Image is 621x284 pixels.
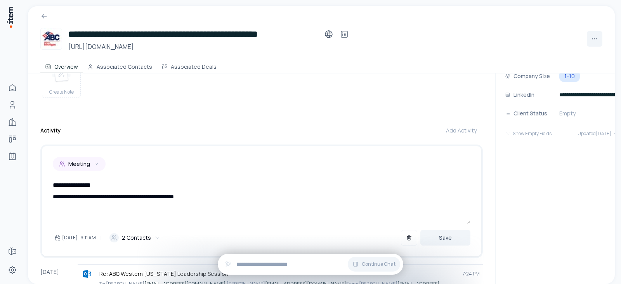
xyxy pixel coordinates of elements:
p: Re: ABC Western [US_STATE] Leadership Session [99,270,456,278]
span: Updated [DATE] [578,131,611,137]
p: Company Size [513,72,550,80]
p: Client Status [513,109,547,118]
button: Save [420,230,470,246]
span: Create Note [49,89,74,95]
button: Continue Chat [348,257,400,272]
img: outlook logo [83,270,91,278]
button: 2 Contacts [105,230,165,246]
a: Settings [5,262,20,278]
p: | [101,233,102,242]
button: Associated Deals [157,57,221,73]
span: Meeting [68,160,90,168]
h3: Activity [40,127,61,134]
img: create note [52,66,71,83]
button: Show Empty Fields [505,126,552,141]
h3: [URL][DOMAIN_NAME] [68,42,352,51]
span: Continue Chat [362,261,395,267]
span: 2 Contacts [122,234,151,242]
a: Companies [5,114,20,130]
a: Home [5,80,20,96]
div: Continue Chat [218,254,403,275]
button: Add Activity [440,123,483,138]
button: create noteCreate Note [42,59,81,98]
a: Forms [5,244,20,259]
a: Agents [5,148,20,164]
a: Contacts [5,97,20,113]
span: 7:24 PM [463,271,480,277]
p: LinkedIn [513,91,534,99]
button: Associated Contacts [83,57,157,73]
button: [DATE] : 6:11 AM [53,230,97,246]
button: More actions [587,31,602,47]
button: Meeting [53,157,106,171]
a: deals [5,131,20,147]
button: Overview [40,57,83,73]
img: Associated Builders and Contractors - Western Michigan [40,28,62,50]
img: Item Brain Logo [6,6,14,28]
